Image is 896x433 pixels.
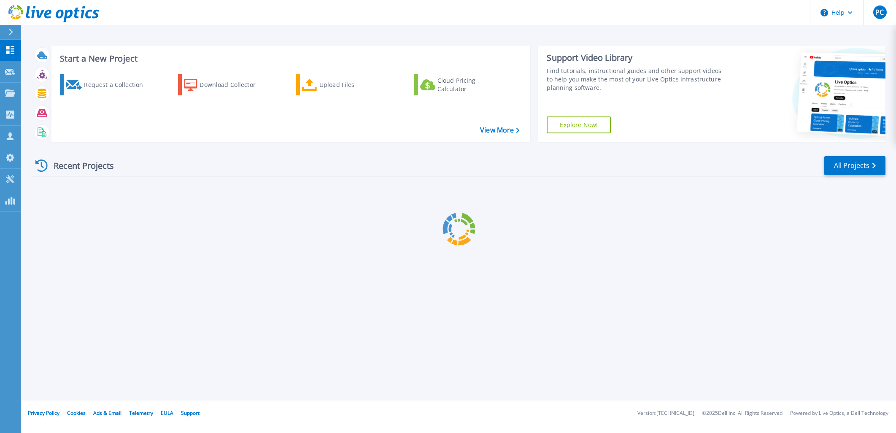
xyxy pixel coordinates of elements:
li: Version: [TECHNICAL_ID] [637,411,694,416]
li: © 2025 Dell Inc. All Rights Reserved [702,411,783,416]
a: Download Collector [178,74,272,95]
a: Upload Files [296,74,390,95]
a: Request a Collection [60,74,154,95]
a: Cloud Pricing Calculator [414,74,508,95]
div: Download Collector [200,76,267,93]
a: Cookies [67,409,86,417]
a: Telemetry [129,409,153,417]
a: Support [181,409,200,417]
li: Powered by Live Optics, a Dell Technology [790,411,888,416]
a: Privacy Policy [28,409,59,417]
a: All Projects [824,156,885,175]
div: Upload Files [319,76,387,93]
div: Request a Collection [84,76,151,93]
h3: Start a New Project [60,54,519,63]
div: Recent Projects [32,155,125,176]
a: EULA [161,409,173,417]
div: Find tutorials, instructional guides and other support videos to help you make the most of your L... [547,67,725,92]
div: Cloud Pricing Calculator [437,76,505,93]
span: PC [875,9,884,16]
a: Ads & Email [93,409,121,417]
a: View More [480,126,519,134]
a: Explore Now! [547,116,611,133]
div: Support Video Library [547,52,725,63]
